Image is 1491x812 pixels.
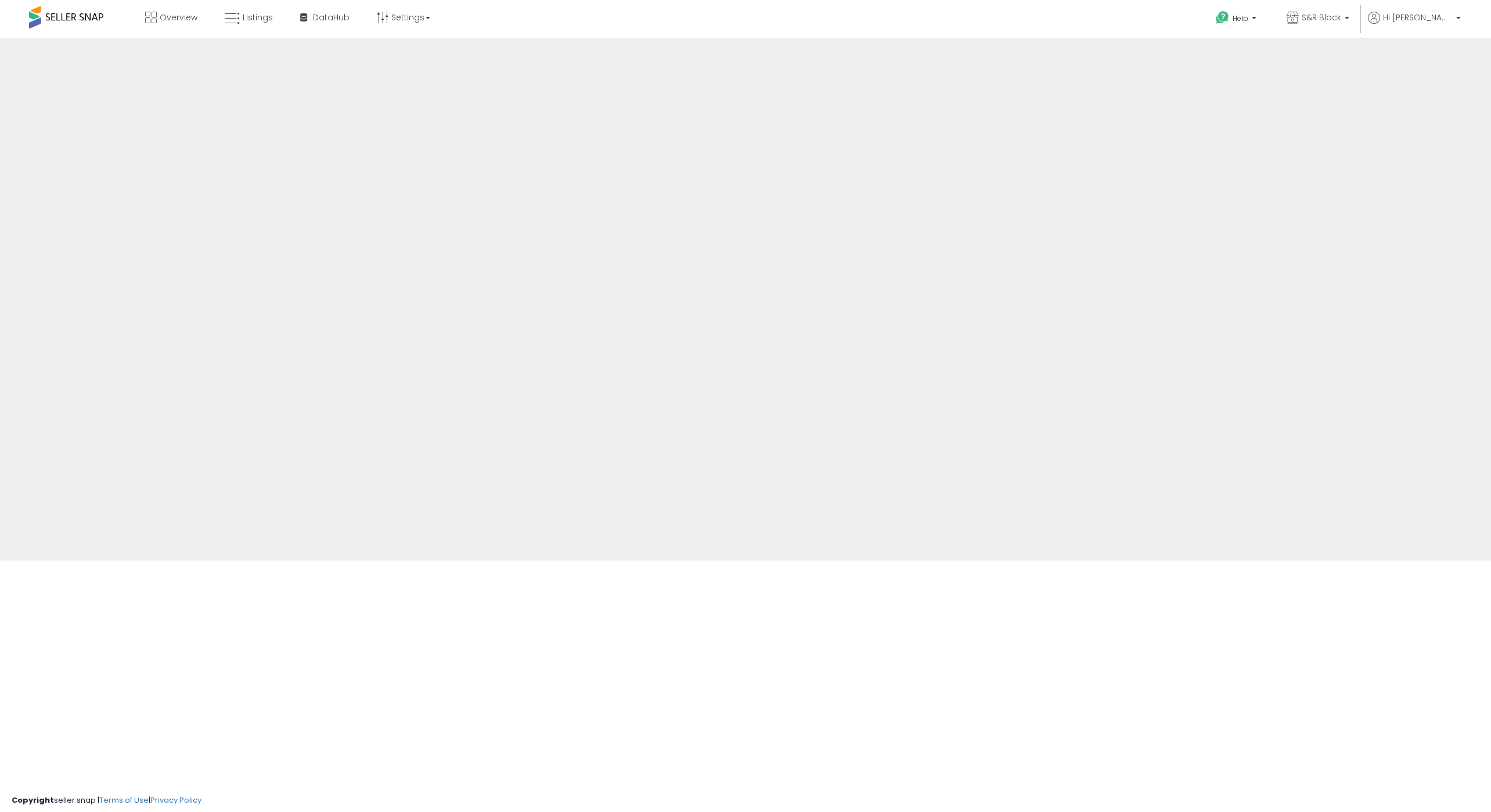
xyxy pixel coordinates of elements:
i: Get Help [1215,10,1230,25]
span: Hi [PERSON_NAME] [1383,12,1453,23]
span: Overview [160,12,197,23]
span: DataHub [313,12,350,23]
span: Listings [243,12,273,23]
a: Help [1207,2,1268,38]
a: Hi [PERSON_NAME] [1368,12,1461,38]
span: S&R Block [1302,12,1341,23]
span: Help [1233,13,1248,23]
